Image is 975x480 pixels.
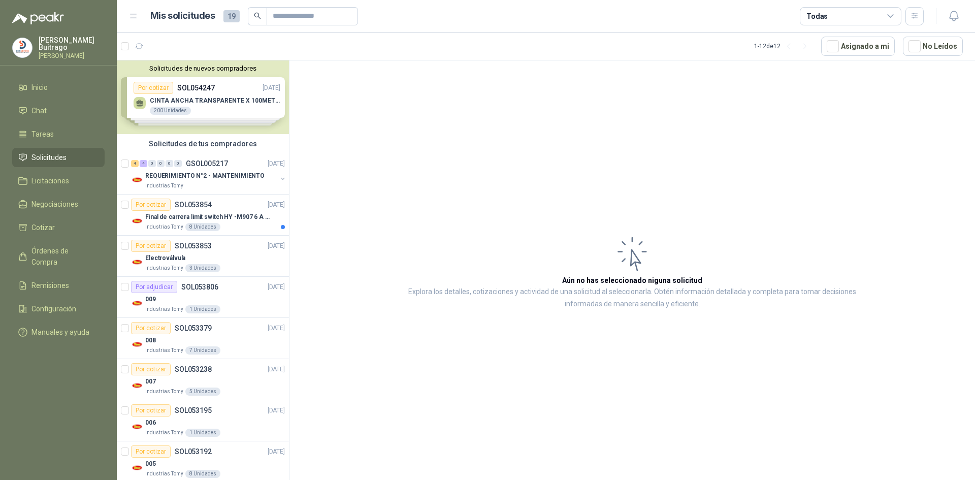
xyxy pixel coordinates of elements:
[185,305,220,313] div: 1 Unidades
[140,160,147,167] div: 4
[31,245,95,268] span: Órdenes de Compra
[145,336,156,345] p: 008
[268,365,285,374] p: [DATE]
[185,346,220,355] div: 7 Unidades
[175,407,212,414] p: SOL053195
[12,299,105,318] a: Configuración
[821,37,895,56] button: Asignado a mi
[131,160,139,167] div: 4
[31,175,69,186] span: Licitaciones
[145,346,183,355] p: Industrias Tomy
[31,129,54,140] span: Tareas
[131,174,143,186] img: Company Logo
[117,60,289,134] div: Solicitudes de nuevos compradoresPor cotizarSOL054247[DATE] CINTA ANCHA TRANSPARENTE X 100METROS2...
[145,212,272,222] p: Final de carrera limit switch HY -M907 6 A - 250 V a.c
[131,462,143,474] img: Company Logo
[131,240,171,252] div: Por cotizar
[12,101,105,120] a: Chat
[223,10,240,22] span: 19
[131,297,143,309] img: Company Logo
[185,470,220,478] div: 8 Unidades
[148,160,156,167] div: 0
[131,256,143,268] img: Company Logo
[186,160,228,167] p: GSOL005217
[31,327,89,338] span: Manuales y ayuda
[185,223,220,231] div: 8 Unidades
[131,281,177,293] div: Por adjudicar
[166,160,173,167] div: 0
[131,363,171,375] div: Por cotizar
[131,199,171,211] div: Por cotizar
[145,305,183,313] p: Industrias Tomy
[268,282,285,292] p: [DATE]
[754,38,813,54] div: 1 - 12 de 12
[121,65,285,72] button: Solicitudes de nuevos compradores
[131,338,143,350] img: Company Logo
[117,359,289,400] a: Por cotizarSOL053238[DATE] Company Logo007Industrias Tomy5 Unidades
[31,82,48,93] span: Inicio
[131,322,171,334] div: Por cotizar
[268,241,285,251] p: [DATE]
[175,366,212,373] p: SOL053238
[117,277,289,318] a: Por adjudicarSOL053806[DATE] Company Logo009Industrias Tomy1 Unidades
[145,388,183,396] p: Industrias Tomy
[268,200,285,210] p: [DATE]
[145,295,156,304] p: 009
[145,418,156,428] p: 006
[131,379,143,392] img: Company Logo
[117,400,289,441] a: Por cotizarSOL053195[DATE] Company Logo006Industrias Tomy1 Unidades
[268,159,285,169] p: [DATE]
[268,324,285,333] p: [DATE]
[31,152,67,163] span: Solicitudes
[31,303,76,314] span: Configuración
[157,160,165,167] div: 0
[12,241,105,272] a: Órdenes de Compra
[181,283,218,291] p: SOL053806
[562,275,702,286] h3: Aún no has seleccionado niguna solicitud
[31,280,69,291] span: Remisiones
[131,215,143,227] img: Company Logo
[117,318,289,359] a: Por cotizarSOL053379[DATE] Company Logo008Industrias Tomy7 Unidades
[131,445,171,458] div: Por cotizar
[391,286,873,310] p: Explora los detalles, cotizaciones y actividad de una solicitud al seleccionarla. Obtén informaci...
[117,236,289,277] a: Por cotizarSOL053853[DATE] Company LogoElectroválvulaIndustrias Tomy3 Unidades
[145,182,183,190] p: Industrias Tomy
[117,195,289,236] a: Por cotizarSOL053854[DATE] Company LogoFinal de carrera limit switch HY -M907 6 A - 250 V a.cIndu...
[13,38,32,57] img: Company Logo
[31,222,55,233] span: Cotizar
[806,11,828,22] div: Todas
[145,171,265,181] p: REQUERIMIENTO N°2 - MANTENIMIENTO
[131,157,287,190] a: 4 4 0 0 0 0 GSOL005217[DATE] Company LogoREQUERIMIENTO N°2 - MANTENIMIENTOIndustrias Tomy
[31,105,47,116] span: Chat
[12,12,64,24] img: Logo peakr
[12,218,105,237] a: Cotizar
[145,253,185,263] p: Electroválvula
[31,199,78,210] span: Negociaciones
[175,325,212,332] p: SOL053379
[185,429,220,437] div: 1 Unidades
[117,134,289,153] div: Solicitudes de tus compradores
[268,406,285,415] p: [DATE]
[150,9,215,23] h1: Mis solicitudes
[39,37,105,51] p: [PERSON_NAME] Buitrago
[145,429,183,437] p: Industrias Tomy
[12,78,105,97] a: Inicio
[12,148,105,167] a: Solicitudes
[12,195,105,214] a: Negociaciones
[175,201,212,208] p: SOL053854
[12,276,105,295] a: Remisiones
[254,12,261,19] span: search
[39,53,105,59] p: [PERSON_NAME]
[145,470,183,478] p: Industrias Tomy
[12,323,105,342] a: Manuales y ayuda
[175,242,212,249] p: SOL053853
[145,223,183,231] p: Industrias Tomy
[175,448,212,455] p: SOL053192
[185,264,220,272] div: 3 Unidades
[268,447,285,457] p: [DATE]
[145,377,156,387] p: 007
[145,459,156,469] p: 005
[145,264,183,272] p: Industrias Tomy
[12,171,105,190] a: Licitaciones
[174,160,182,167] div: 0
